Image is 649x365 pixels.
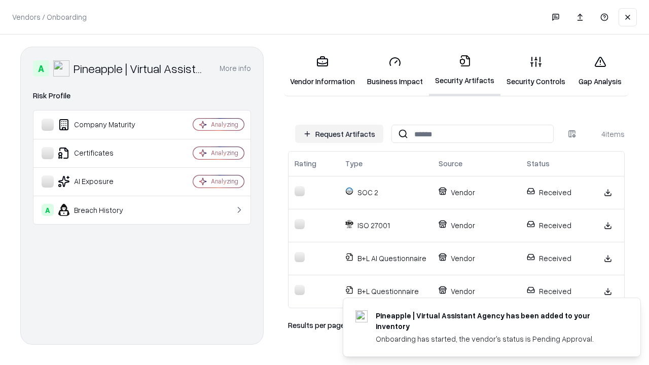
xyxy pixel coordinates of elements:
div: Analyzing [211,120,238,129]
button: Request Artifacts [295,125,383,143]
p: Received [527,220,586,231]
div: Certificates [42,147,163,159]
div: Rating [295,158,316,169]
div: Risk Profile [33,90,251,102]
div: Analyzing [211,177,238,186]
div: A [42,204,54,216]
p: B+L Questionnaire [345,286,426,297]
p: Vendor [439,220,515,231]
div: 4 items [584,129,625,139]
img: trypineapple.com [355,310,368,322]
a: Business Impact [361,48,429,95]
a: Gap Analysis [571,48,629,95]
a: Security Controls [500,48,571,95]
div: Status [527,158,550,169]
a: Security Artifacts [429,47,500,96]
p: Received [527,253,586,264]
p: Vendor [439,253,515,264]
img: Pineapple | Virtual Assistant Agency [53,60,69,77]
div: Type [345,158,363,169]
div: Onboarding has started, the vendor's status is Pending Approval. [376,334,616,344]
p: Received [527,187,586,198]
p: SOC 2 [345,187,426,198]
p: ISO 27001 [345,220,426,231]
button: More info [220,59,251,78]
div: Pineapple | Virtual Assistant Agency [74,60,207,77]
p: Results per page: [288,320,346,331]
div: Breach History [42,204,163,216]
div: Analyzing [211,149,238,157]
p: Vendor [439,286,515,297]
p: B+L AI Questionnaire [345,253,426,264]
div: Pineapple | Virtual Assistant Agency has been added to your inventory [376,310,616,332]
div: A [33,60,49,77]
p: Vendor [439,187,515,198]
p: Received [527,286,586,297]
div: Company Maturity [42,119,163,131]
a: Vendor Information [284,48,361,95]
div: Source [439,158,462,169]
div: AI Exposure [42,175,163,188]
p: Vendors / Onboarding [12,12,87,22]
